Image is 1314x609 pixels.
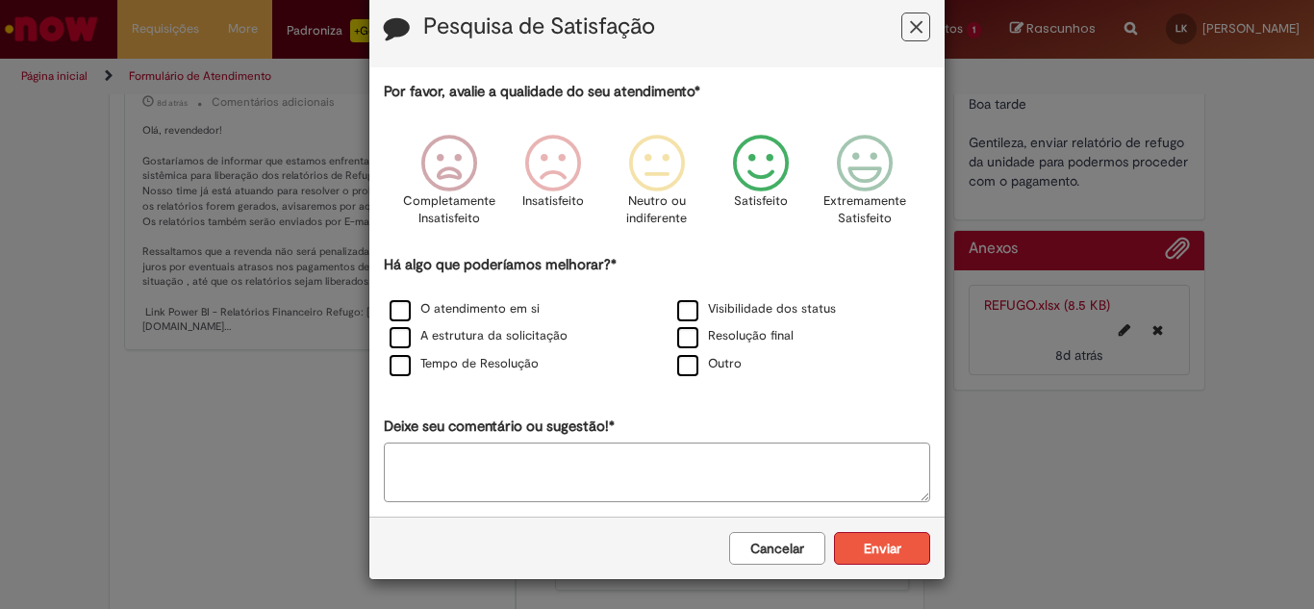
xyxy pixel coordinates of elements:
[384,255,930,379] div: Há algo que poderíamos melhorar?*
[729,532,825,565] button: Cancelar
[384,82,700,102] label: Por favor, avalie a qualidade do seu atendimento*
[823,192,906,228] p: Extremamente Satisfeito
[677,300,836,318] label: Visibilidade dos status
[622,192,692,228] p: Neutro ou indiferente
[677,327,794,345] label: Resolução final
[816,120,914,252] div: Extremamente Satisfeito
[384,417,615,437] label: Deixe seu comentário ou sugestão!*
[734,192,788,211] p: Satisfeito
[390,300,540,318] label: O atendimento em si
[677,355,742,373] label: Outro
[834,532,930,565] button: Enviar
[399,120,497,252] div: Completamente Insatisfeito
[712,120,810,252] div: Satisfeito
[403,192,495,228] p: Completamente Insatisfeito
[423,14,655,39] label: Pesquisa de Satisfação
[522,192,584,211] p: Insatisfeito
[390,327,568,345] label: A estrutura da solicitação
[390,355,539,373] label: Tempo de Resolução
[504,120,602,252] div: Insatisfeito
[608,120,706,252] div: Neutro ou indiferente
